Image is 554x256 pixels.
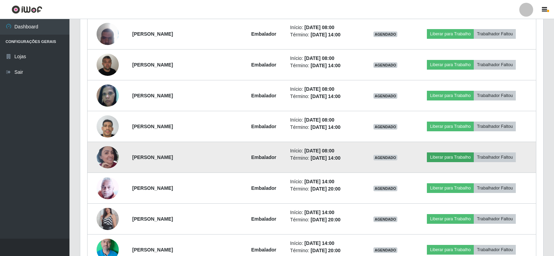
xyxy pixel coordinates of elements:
button: Liberar para Trabalho [427,91,474,100]
img: 1714957062897.jpeg [97,50,119,79]
button: Trabalhador Faltou [474,183,516,193]
span: AGENDADO [373,155,398,160]
button: Trabalhador Faltou [474,214,516,224]
li: Início: [290,86,359,93]
strong: [PERSON_NAME] [132,62,173,68]
time: [DATE] 08:00 [304,25,334,30]
button: Trabalhador Faltou [474,29,516,39]
time: [DATE] 14:00 [311,124,340,130]
strong: Embalador [251,247,276,253]
time: [DATE] 20:00 [311,217,340,222]
time: [DATE] 14:00 [304,179,334,184]
button: Trabalhador Faltou [474,245,516,255]
img: 1743466346394.jpeg [97,138,119,177]
time: [DATE] 14:00 [311,32,340,37]
li: Término: [290,31,359,38]
button: Liberar para Trabalho [427,60,474,70]
time: [DATE] 14:00 [311,63,340,68]
li: Término: [290,155,359,162]
strong: Embalador [251,93,276,98]
li: Início: [290,209,359,216]
button: Liberar para Trabalho [427,183,474,193]
span: AGENDADO [373,62,398,68]
time: [DATE] 20:00 [311,186,340,192]
li: Início: [290,178,359,185]
button: Liberar para Trabalho [427,29,474,39]
time: [DATE] 14:00 [311,94,340,99]
button: Trabalhador Faltou [474,91,516,100]
time: [DATE] 14:00 [311,155,340,161]
strong: Embalador [251,216,276,222]
strong: [PERSON_NAME] [132,93,173,98]
li: Término: [290,216,359,223]
time: [DATE] 14:00 [304,240,334,246]
strong: Embalador [251,155,276,160]
span: AGENDADO [373,186,398,191]
button: Trabalhador Faltou [474,122,516,131]
span: AGENDADO [373,124,398,130]
time: [DATE] 08:00 [304,148,334,153]
button: Liberar para Trabalho [427,214,474,224]
span: AGENDADO [373,217,398,222]
img: 1737904110255.jpeg [97,81,119,110]
li: Início: [290,24,359,31]
li: Início: [290,116,359,124]
strong: Embalador [251,185,276,191]
li: Término: [290,247,359,254]
li: Término: [290,62,359,69]
img: 1703785575739.jpeg [97,199,119,239]
strong: [PERSON_NAME] [132,155,173,160]
time: [DATE] 08:00 [304,86,334,92]
li: Início: [290,240,359,247]
strong: [PERSON_NAME] [132,124,173,129]
strong: Embalador [251,124,276,129]
strong: Embalador [251,62,276,68]
li: Término: [290,185,359,193]
img: 1702413262661.jpeg [97,177,119,199]
time: [DATE] 20:00 [311,248,340,253]
time: [DATE] 08:00 [304,55,334,61]
button: Liberar para Trabalho [427,122,474,131]
time: [DATE] 14:00 [304,210,334,215]
li: Término: [290,93,359,100]
span: AGENDADO [373,93,398,99]
button: Trabalhador Faltou [474,60,516,70]
strong: [PERSON_NAME] [132,216,173,222]
time: [DATE] 08:00 [304,117,334,123]
button: Trabalhador Faltou [474,152,516,162]
button: Liberar para Trabalho [427,152,474,162]
strong: [PERSON_NAME] [132,247,173,253]
img: 1722619557508.jpeg [97,19,119,48]
img: 1736975654658.jpeg [97,107,119,146]
strong: [PERSON_NAME] [132,31,173,37]
strong: [PERSON_NAME] [132,185,173,191]
li: Término: [290,124,359,131]
button: Liberar para Trabalho [427,245,474,255]
strong: Embalador [251,31,276,37]
li: Início: [290,147,359,155]
span: AGENDADO [373,32,398,37]
li: Início: [290,55,359,62]
img: CoreUI Logo [11,5,42,14]
span: AGENDADO [373,247,398,253]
